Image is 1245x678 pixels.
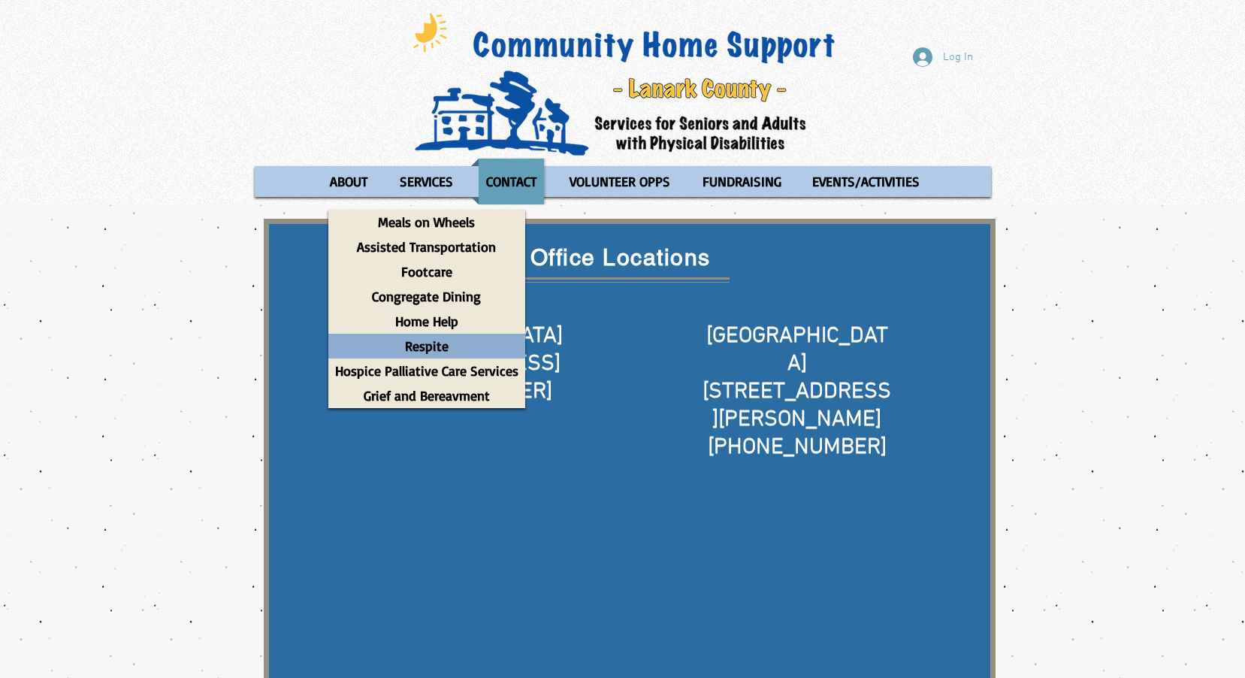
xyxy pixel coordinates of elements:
[328,235,525,259] a: Assisted Transportation
[703,378,891,434] span: [STREET_ADDRESS][PERSON_NAME]
[688,159,794,204] a: FUNDRAISING
[328,334,525,359] a: Respite
[706,322,888,378] span: [GEOGRAPHIC_DATA]
[323,159,374,204] p: ABOUT
[328,359,525,383] a: Hospice Palliative Care Services
[479,159,543,204] p: CONTACT
[328,309,525,334] a: Home Help
[708,434,887,462] span: [PHONE_NUMBER]
[350,235,503,259] p: Assisted Transportation
[385,159,467,204] a: SERVICES
[563,159,677,204] p: VOLUNTEER OPPS
[328,383,525,408] a: Grief and Bereavment
[328,284,525,309] a: Congregate Dining
[357,383,497,408] p: Grief and Bereavment
[393,159,460,204] p: SERVICES
[328,259,525,284] a: Footcare
[365,284,488,309] p: Congregate Dining
[471,159,551,204] a: CONTACT
[696,159,788,204] p: FUNDRAISING
[388,309,465,334] p: Home Help
[555,159,684,204] a: VOLUNTEER OPPS
[328,210,525,235] a: Meals on Wheels
[938,50,978,65] span: Log In
[798,159,934,204] a: EVENTS/ACTIVITIES
[661,490,933,664] iframe: Google Maps
[530,244,711,271] span: Office Locations
[328,490,600,664] iframe: Google Maps
[398,334,455,359] p: Respite
[902,43,984,71] button: Log In
[805,159,926,204] p: EVENTS/ACTIVITIES
[255,159,991,204] nav: Site
[394,259,459,284] p: Footcare
[315,159,382,204] a: ABOUT
[371,210,482,235] p: Meals on Wheels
